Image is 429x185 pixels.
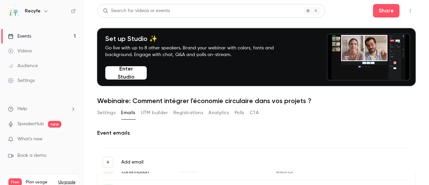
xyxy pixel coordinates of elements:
[8,77,35,84] div: Settings
[141,107,168,118] button: UTM builder
[97,97,416,105] h1: Webinaire: Comment intégrer l'économie circulaire dans vos projets ?
[250,107,259,118] button: CTA
[105,45,290,58] p: Go live with up to 8 other speakers. Brand your webinar with colors, fonts and background. Engage...
[26,180,54,185] span: Plan usage
[105,66,147,80] button: Enter Studio
[68,136,76,142] iframe: Noticeable Trigger
[235,107,244,118] button: Polls
[8,33,31,40] div: Events
[8,105,76,112] li: help-dropdown-opener
[8,48,32,54] div: Videos
[58,180,75,185] button: Upgrade
[121,107,135,118] button: Emails
[97,107,116,118] button: Settings
[173,107,203,118] button: Registrations
[17,121,44,128] a: SpeakerHub
[48,121,61,128] span: new
[25,8,41,14] h6: Recyfe
[97,129,416,137] h2: Event emails
[17,136,43,143] span: What's new
[8,6,19,16] img: Recyfe
[103,7,170,14] div: Search for videos or events
[121,159,143,166] label: Add email
[8,62,38,69] div: Audience
[373,4,400,17] button: Share
[105,35,290,43] h4: Set up Studio ✨
[17,105,27,112] span: Help
[17,152,46,159] span: Book a demo
[208,107,229,118] button: Analytics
